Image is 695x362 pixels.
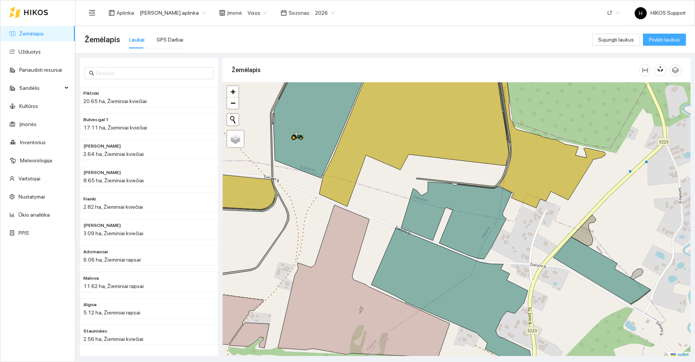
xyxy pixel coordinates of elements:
a: Įmonės [19,121,37,127]
span: Ričardo [83,222,121,229]
span: Įmonė : [227,9,243,17]
span: Aplinka : [117,9,135,17]
span: column-width [640,67,651,73]
span: search [89,71,94,76]
span: Adomaiciai [83,248,108,256]
span: layout [109,10,115,16]
span: calendar [281,10,287,16]
span: HIKOS Support [635,10,686,16]
span: 8.65 ha, Žieminiai kviečiai [83,177,144,183]
span: Algisa [83,301,97,308]
div: GPS Darbai [157,35,183,44]
span: Konstantino nuoma [83,169,121,176]
span: 2.82 ha, Žieminiai kviečiai [83,204,143,210]
a: Inventorius [20,139,46,145]
div: Laukai [129,35,145,44]
button: Pridėti laukus [643,34,686,46]
span: Malova [83,275,99,282]
a: Pridėti laukus [643,37,686,43]
span: Visos [248,7,267,18]
span: 5.12 ha, Žieminiai rapsai [83,310,140,316]
a: Ūkio analitika [18,212,50,218]
span: H [639,7,643,19]
span: shop [219,10,225,16]
span: Žemėlapis [85,34,120,46]
input: Paieška [96,69,209,77]
a: Layers [227,131,244,147]
span: Piktiski [83,90,99,97]
span: 2.64 ha, Žieminiai kviečiai [83,151,144,157]
button: menu-fold [85,5,100,20]
span: 2.56 ha, Žieminiai kviečiai [83,336,143,342]
span: Sezonas : [289,9,311,17]
button: Sujungti laukus [592,34,640,46]
div: Žemėlapis [232,59,639,81]
a: Užduotys [18,49,41,55]
span: 20.65 ha, Žieminiai kviečiai [83,98,147,104]
button: column-width [639,64,651,76]
span: 6.06 ha, Žieminiai rapsai [83,257,141,263]
a: Panaudoti resursai [19,67,62,73]
span: Franki [83,196,96,203]
span: Bulves gal 1 [83,116,109,123]
a: Zoom out [227,97,238,109]
a: Sujungti laukus [592,37,640,43]
span: 17.11 ha, Žieminiai kviečiai [83,125,147,131]
a: Nustatymai [18,194,45,200]
span: LT [607,7,620,18]
button: Initiate a new search [227,114,238,125]
a: PPIS [18,230,29,236]
span: menu-fold [89,9,95,16]
a: Kultūros [19,103,38,109]
span: Sandėlis [19,80,62,96]
a: Leaflet [670,352,689,357]
span: Franki krapal [83,143,121,150]
a: Zoom in [227,86,238,97]
span: Stauniskes [83,328,107,335]
span: Sujungti laukus [598,35,634,44]
a: Meteorologija [20,157,52,163]
span: 3.09 ha, Žieminiai kviečiai [83,230,143,236]
span: 11.62 ha, Žieminiai rapsai [83,283,144,289]
span: Pridėti laukus [649,35,680,44]
span: Jerzy Gvozdovicz aplinka [140,7,206,18]
a: Žemėlapis [19,31,44,37]
span: 2026 [315,7,335,18]
a: Vartotojai [18,176,40,182]
span: − [231,98,235,108]
span: + [231,87,235,96]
